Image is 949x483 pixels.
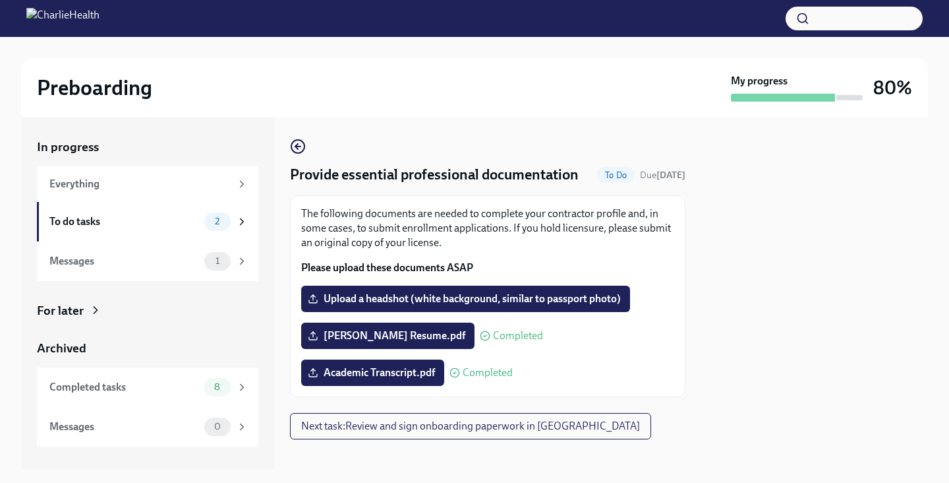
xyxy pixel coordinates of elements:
[37,302,258,319] a: For later
[301,207,674,250] p: The following documents are needed to complete your contractor profile and, in some cases, to sub...
[597,170,635,180] span: To Do
[301,261,473,274] strong: Please upload these documents ASAP
[310,366,435,379] span: Academic Transcript.pdf
[37,241,258,281] a: Messages1
[37,139,258,156] a: In progress
[310,292,621,306] span: Upload a headshot (white background, similar to passport photo)
[49,420,199,434] div: Messages
[640,169,685,181] span: October 16th, 2025 08:00
[290,165,579,185] h4: Provide essential professional documentation
[207,216,227,226] span: 2
[206,422,229,432] span: 0
[37,340,258,357] a: Archived
[49,177,231,191] div: Everything
[49,214,199,229] div: To do tasks
[310,329,465,342] span: [PERSON_NAME] Resume.pdf
[37,302,84,319] div: For later
[301,286,630,312] label: Upload a headshot (white background, similar to passport photo)
[290,413,651,439] button: Next task:Review and sign onboarding paperwork in [GEOGRAPHIC_DATA]
[873,76,912,100] h3: 80%
[640,170,685,181] span: Due
[26,8,100,29] img: CharlieHealth
[37,407,258,447] a: Messages0
[301,420,640,433] span: Next task : Review and sign onboarding paperwork in [GEOGRAPHIC_DATA]
[301,360,444,386] label: Academic Transcript.pdf
[37,166,258,202] a: Everything
[731,74,788,88] strong: My progress
[37,75,152,101] h2: Preboarding
[208,256,227,266] span: 1
[37,368,258,407] a: Completed tasks8
[463,368,513,378] span: Completed
[49,380,199,395] div: Completed tasks
[49,254,199,269] div: Messages
[656,170,685,181] strong: [DATE]
[301,323,474,349] label: [PERSON_NAME] Resume.pdf
[206,382,228,392] span: 8
[493,331,543,341] span: Completed
[37,202,258,241] a: To do tasks2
